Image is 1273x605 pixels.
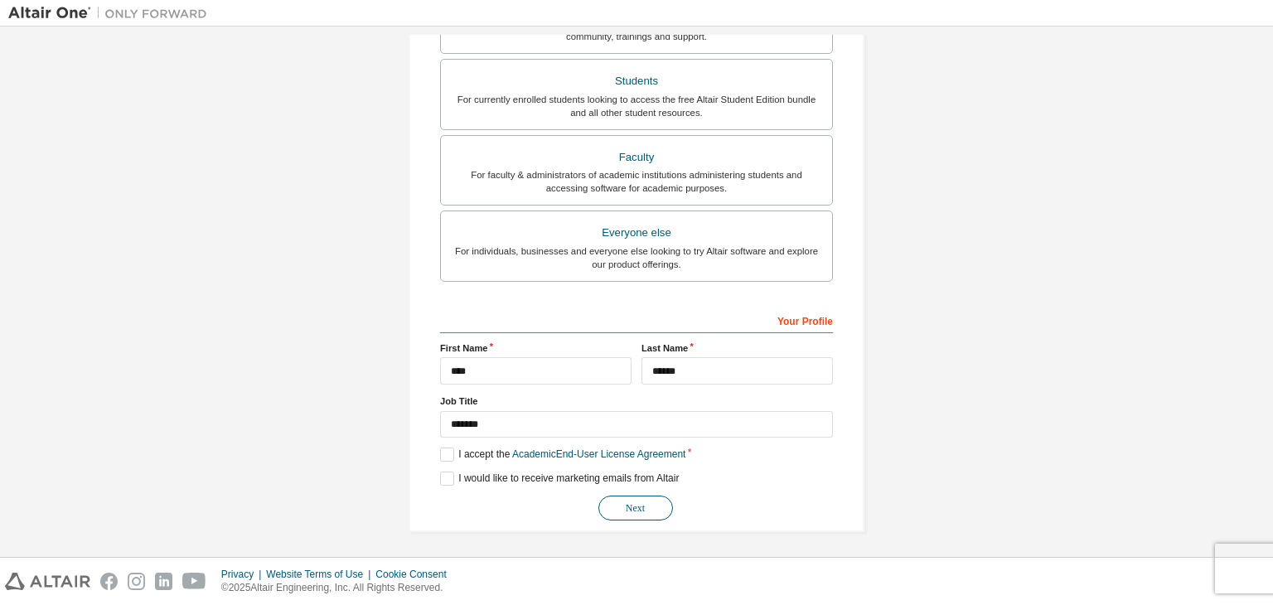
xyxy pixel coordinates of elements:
[440,341,632,355] label: First Name
[221,568,266,581] div: Privacy
[5,573,90,590] img: altair_logo.svg
[451,93,822,119] div: For currently enrolled students looking to access the free Altair Student Edition bundle and all ...
[451,221,822,244] div: Everyone else
[155,573,172,590] img: linkedin.svg
[451,146,822,169] div: Faculty
[641,341,833,355] label: Last Name
[440,448,685,462] label: I accept the
[512,448,685,460] a: Academic End-User License Agreement
[375,568,456,581] div: Cookie Consent
[440,472,679,486] label: I would like to receive marketing emails from Altair
[440,307,833,333] div: Your Profile
[451,70,822,93] div: Students
[221,581,457,595] p: © 2025 Altair Engineering, Inc. All Rights Reserved.
[266,568,375,581] div: Website Terms of Use
[598,496,673,520] button: Next
[128,573,145,590] img: instagram.svg
[451,168,822,195] div: For faculty & administrators of academic institutions administering students and accessing softwa...
[440,394,833,408] label: Job Title
[100,573,118,590] img: facebook.svg
[8,5,215,22] img: Altair One
[182,573,206,590] img: youtube.svg
[451,244,822,271] div: For individuals, businesses and everyone else looking to try Altair software and explore our prod...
